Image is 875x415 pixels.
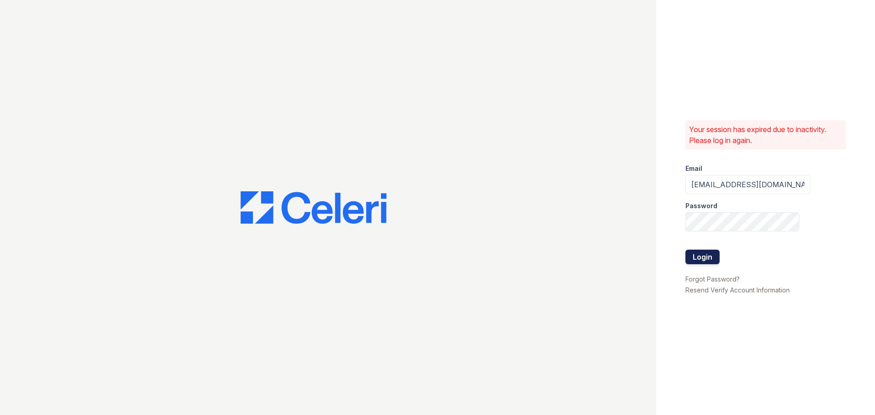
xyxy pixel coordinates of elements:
[685,164,702,173] label: Email
[685,275,740,283] a: Forgot Password?
[241,191,386,224] img: CE_Logo_Blue-a8612792a0a2168367f1c8372b55b34899dd931a85d93a1a3d3e32e68fde9ad4.png
[685,201,717,210] label: Password
[685,250,720,264] button: Login
[689,124,842,146] p: Your session has expired due to inactivity. Please log in again.
[685,286,790,294] a: Resend Verify Account Information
